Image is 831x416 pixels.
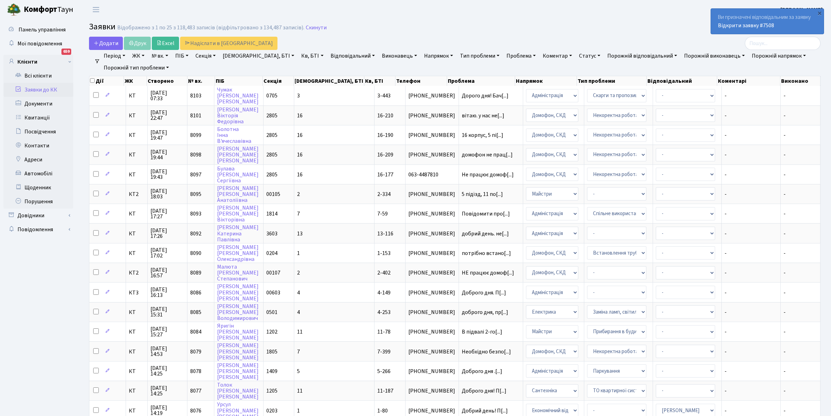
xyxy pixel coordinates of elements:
span: 8095 [190,190,201,198]
span: [PHONE_NUMBER] [408,250,456,256]
span: 16 корпус, 5 пі[...] [462,131,503,139]
span: [PHONE_NUMBER] [408,93,456,98]
span: [DATE] 15:27 [150,326,184,337]
span: 11 [297,328,303,336]
a: Порушення [3,195,73,209]
span: [DATE] 16:57 [150,267,184,278]
span: [DATE] 19:47 [150,130,184,141]
span: 1-153 [377,249,391,257]
span: - [784,328,786,336]
span: [PHONE_NUMBER] [408,309,456,315]
span: 16-177 [377,171,393,178]
th: Відповідальний [647,76,717,86]
img: logo.png [7,3,21,17]
span: КТ [129,388,144,394]
span: [PHONE_NUMBER] [408,408,456,414]
a: Автомобілі [3,167,73,181]
span: Таун [24,4,73,16]
span: доброго дня, пр[...] [462,308,508,316]
span: 8086 [190,289,201,297]
a: Додати [89,37,123,50]
span: 0501 [266,308,277,316]
span: - [784,407,786,415]
span: [DATE] 19:44 [150,149,184,160]
th: № вх. [187,76,215,86]
span: - [784,151,786,159]
span: 8090 [190,249,201,257]
span: Доброго дня .[...] [462,367,502,375]
th: Секція [263,76,294,86]
th: Напрямок [515,76,577,86]
a: [PERSON_NAME][PERSON_NAME]Володимирович [217,302,259,322]
span: 1202 [266,328,277,336]
span: - [784,289,786,297]
span: - [725,113,778,118]
span: - [784,348,786,356]
span: - [725,152,778,158]
span: - [725,172,778,177]
span: 11 [297,387,303,395]
a: [PERSON_NAME][PERSON_NAME]Олександрівна [217,243,259,263]
span: - [725,231,778,236]
span: 2805 [266,112,277,119]
a: [PERSON_NAME][PERSON_NAME][PERSON_NAME] [217,145,259,165]
span: - [784,387,786,395]
a: [DEMOGRAPHIC_DATA], БТІ [220,50,297,62]
button: Переключити навігацію [87,4,105,15]
span: вітаю. у нас не[...] [462,112,504,119]
span: 2 [297,269,300,277]
span: - [725,368,778,374]
a: № вх. [149,50,171,62]
span: [DATE] 14:25 [150,385,184,396]
div: Ви призначені відповідальним за заявку [711,9,824,34]
span: [PHONE_NUMBER] [408,368,456,374]
a: Контакти [3,139,73,153]
span: 1205 [266,387,277,395]
a: Довідники [3,209,73,222]
span: 5 підїзд, 11 по[...] [462,190,503,198]
span: 4 [297,308,300,316]
a: Яригін[PERSON_NAME][PERSON_NAME] [217,322,259,342]
span: 8084 [190,328,201,336]
span: - [725,349,778,355]
span: КТ [129,329,144,335]
span: 5 [297,367,300,375]
div: Відображено з 1 по 25 з 118,483 записів (відфільтровано з 134,487 записів). [117,24,304,31]
span: КТ [129,231,144,236]
span: 4-253 [377,308,391,316]
th: ПІБ [215,76,263,86]
span: 2805 [266,171,277,178]
span: 13-116 [377,230,393,238]
a: Відкрити заявку #7508 [718,22,774,29]
span: - [784,249,786,257]
a: Булава[PERSON_NAME]Сергіївна [217,165,259,184]
a: Щоденник [3,181,73,195]
span: [DATE] 17:02 [150,247,184,258]
a: Тип проблеми [457,50,502,62]
a: Толок[PERSON_NAME][PERSON_NAME] [217,381,259,401]
span: [PHONE_NUMBER] [408,191,456,197]
span: Панель управління [18,26,66,34]
a: Адреси [3,153,73,167]
span: - [784,190,786,198]
span: 7-59 [377,210,388,218]
span: - [725,329,778,335]
span: 8092 [190,230,201,238]
span: 8077 [190,387,201,395]
span: 8093 [190,210,201,218]
div: × [816,9,823,16]
span: Заявки [89,21,116,33]
a: Квитанції [3,111,73,125]
span: [PHONE_NUMBER] [408,349,456,355]
a: Скинути [306,24,327,31]
span: [DATE] 17:27 [150,208,184,219]
a: Повідомлення [3,222,73,236]
span: 1-80 [377,407,388,415]
span: Добрий день! П[...] [462,407,508,415]
span: - [725,270,778,276]
a: Мої повідомлення659 [3,37,73,51]
span: 7 [297,348,300,356]
span: КТ [129,408,144,414]
a: Всі клієнти [3,69,73,83]
span: [DATE] 14:25 [150,365,184,377]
